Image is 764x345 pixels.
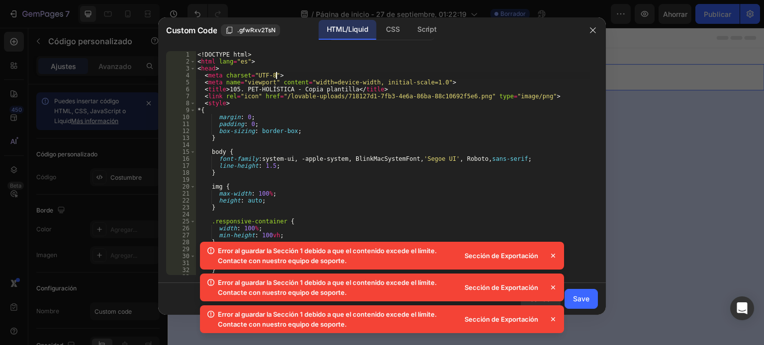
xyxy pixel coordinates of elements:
[166,176,196,183] div: 19
[319,20,376,40] div: HTML/Liquid
[166,58,196,65] div: 2
[573,293,589,304] div: Save
[730,296,754,320] div: Abrir Intercom Messenger
[166,190,196,197] div: 21
[166,232,196,239] div: 27
[166,183,196,190] div: 20
[378,20,407,40] div: CSS
[12,22,55,31] div: Custom Code
[166,51,196,58] div: 1
[166,107,196,114] div: 9
[166,155,196,162] div: 16
[166,246,196,253] div: 29
[218,310,437,328] font: Error al guardar la Sección 1 debido a que el contenido excede el límite. Contacte con nuestro eq...
[166,65,196,72] div: 3
[166,162,196,169] div: 17
[565,289,598,309] button: Save
[166,260,196,267] div: 31
[166,86,196,93] div: 6
[218,278,437,296] font: Error al guardar la Sección 1 debido a que el contenido excede el límite. Contacte con nuestro eq...
[166,93,196,100] div: 7
[166,72,196,79] div: 4
[166,121,196,128] div: 11
[166,135,196,141] div: 13
[465,252,538,260] font: Sección de Exportación
[166,239,196,246] div: 28
[166,100,196,107] div: 8
[166,197,196,204] div: 22
[409,20,444,40] div: Script
[218,247,437,265] font: Error al guardar la Sección 1 debido a que el contenido excede el límite. Contacte con nuestro eq...
[166,141,196,148] div: 14
[166,24,217,36] span: Custom Code
[465,315,538,323] font: Sección de Exportación
[465,283,538,291] font: Sección de Exportación
[166,225,196,232] div: 26
[237,26,276,35] span: .gfwRxv2TsN
[166,128,196,135] div: 12
[166,79,196,86] div: 5
[166,253,196,260] div: 30
[166,274,196,280] div: 33
[166,114,196,121] div: 10
[166,267,196,274] div: 32
[166,169,196,176] div: 18
[166,218,196,225] div: 25
[166,211,196,218] div: 24
[166,148,196,155] div: 15
[166,204,196,211] div: 23
[221,24,280,36] button: .gfwRxv2TsN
